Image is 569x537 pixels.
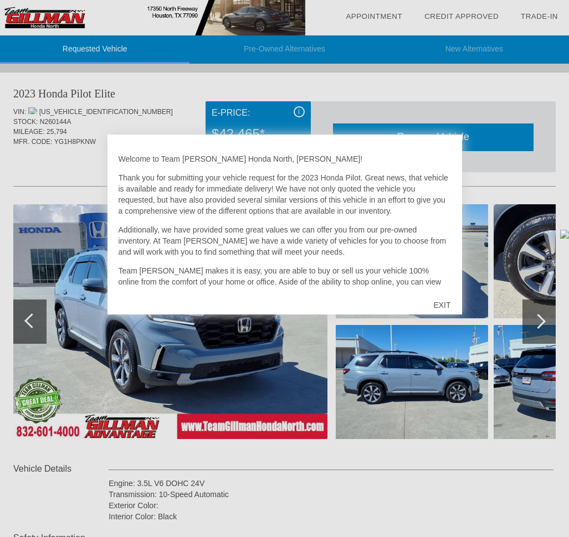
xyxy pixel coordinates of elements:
[424,12,499,20] a: Credit Approved
[119,153,451,164] p: Welcome to Team [PERSON_NAME] Honda North, [PERSON_NAME]!
[422,288,462,322] div: EXIT
[119,224,451,257] p: Additionally, we have provided some great values we can offer you from our pre-owned inventory. A...
[119,172,451,216] p: Thank you for submitting your vehicle request for the 2023 Honda Pilot. Great news, that vehicle ...
[521,12,558,20] a: Trade-In
[560,230,569,307] img: autoniqLogo.png
[346,12,402,20] a: Appointment
[119,265,451,321] p: Team [PERSON_NAME] makes it is easy, you are able to buy or sell us your vehicle 100% online from...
